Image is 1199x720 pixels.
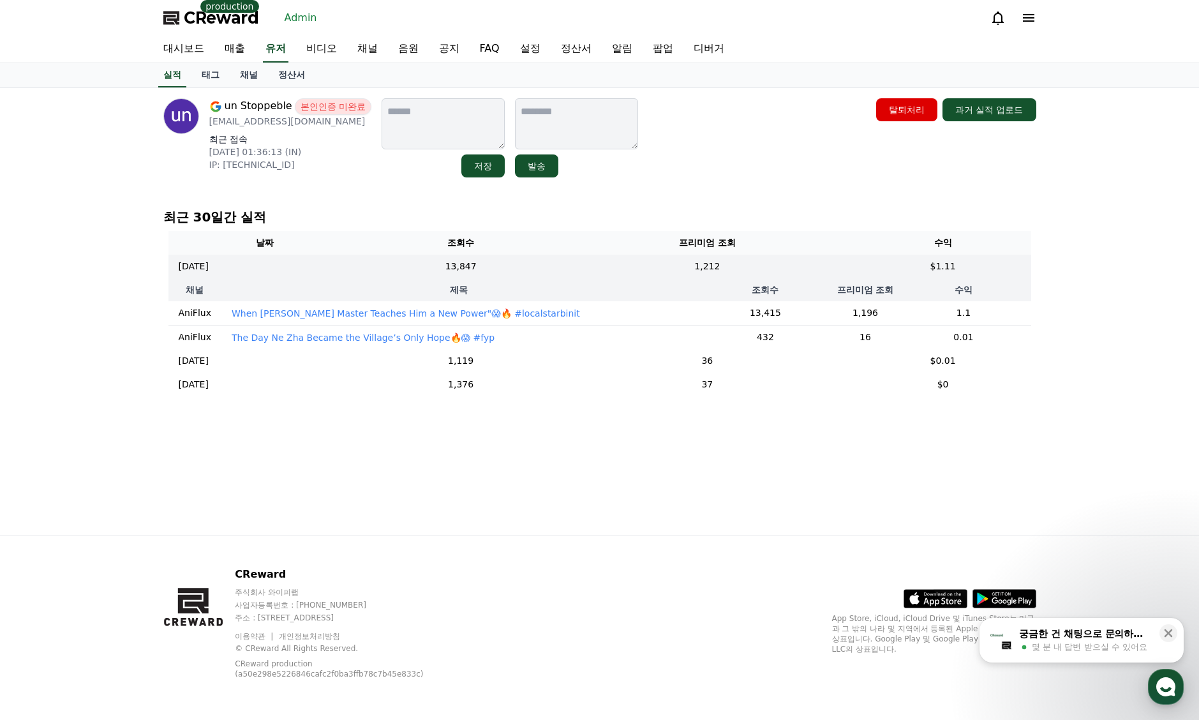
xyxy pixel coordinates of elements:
th: 프리미엄 조회 [560,231,855,255]
button: When [PERSON_NAME] Master Teaches Him a New Power"😱🔥 #localstarbinit [232,307,580,320]
th: 수익 [896,278,1031,301]
a: 알림 [602,36,643,63]
p: App Store, iCloud, iCloud Drive 및 iTunes Store는 미국과 그 밖의 나라 및 지역에서 등록된 Apple Inc.의 서비스 상표입니다. Goo... [832,613,1036,654]
a: 정산서 [551,36,602,63]
p: 최근 접속 [209,133,372,146]
td: 16 [835,326,897,350]
p: IP: [TECHNICAL_ID] [209,158,372,171]
a: Admin [279,8,322,28]
th: 프리미엄 조회 [835,278,897,301]
td: 13,847 [362,255,560,278]
p: CReward [235,567,459,582]
td: $0 [855,373,1031,396]
button: 발송 [515,154,558,177]
th: 수익 [855,231,1031,255]
a: FAQ [470,36,510,63]
a: 설정 [510,36,551,63]
button: 과거 실적 업로드 [942,98,1036,121]
th: 제목 [221,278,696,301]
button: 탈퇴처리 [876,98,937,121]
p: 주소 : [STREET_ADDRESS] [235,613,459,623]
td: 1,119 [362,349,560,373]
th: 채널 [168,278,221,301]
span: CReward [184,8,259,28]
th: 조회수 [362,231,560,255]
a: 채널 [347,36,388,63]
span: 본인인증 미완료 [295,98,371,115]
a: 공지 [429,36,470,63]
a: 음원 [388,36,429,63]
p: © CReward All Rights Reserved. [235,643,459,654]
td: AniFlux [168,326,221,350]
p: 주식회사 와이피랩 [235,587,459,597]
p: [EMAIL_ADDRESS][DOMAIN_NAME] [209,115,372,128]
td: 0.01 [896,326,1031,350]
th: 조회수 [696,278,834,301]
td: 13,415 [696,301,834,326]
img: profile image [163,98,199,134]
p: [DATE] [179,260,209,273]
a: 유저 [263,36,288,63]
td: $0.01 [855,349,1031,373]
p: [DATE] [179,354,209,368]
td: 1,212 [560,255,855,278]
th: 날짜 [168,231,362,255]
a: 채널 [230,63,268,87]
td: AniFlux [168,301,221,326]
td: 1.1 [896,301,1031,326]
p: [DATE] [179,378,209,391]
a: 대시보드 [153,36,214,63]
button: 저장 [461,154,505,177]
a: 실적 [158,63,186,87]
p: CReward production (a50e298e5226846cafc2f0ba3ffb78c7b45e833c) [235,659,439,679]
td: 37 [560,373,855,396]
td: $1.11 [855,255,1031,278]
a: 태그 [191,63,230,87]
button: The Day Ne Zha Became the Village’s Only Hope🔥😱 #fyp [232,331,495,344]
td: 1,376 [362,373,560,396]
a: 이용약관 [235,632,275,641]
a: 비디오 [296,36,347,63]
a: 디버거 [683,36,734,63]
td: 36 [560,349,855,373]
p: 사업자등록번호 : [PHONE_NUMBER] [235,600,459,610]
p: [DATE] 01:36:13 (IN) [209,146,372,158]
a: 매출 [214,36,255,63]
a: 개인정보처리방침 [279,632,340,641]
a: 팝업 [643,36,683,63]
td: 1,196 [835,301,897,326]
a: CReward [163,8,259,28]
p: 최근 30일간 실적 [163,208,1036,226]
a: 정산서 [268,63,315,87]
td: 432 [696,326,834,350]
span: un Stoppeble [225,98,292,115]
